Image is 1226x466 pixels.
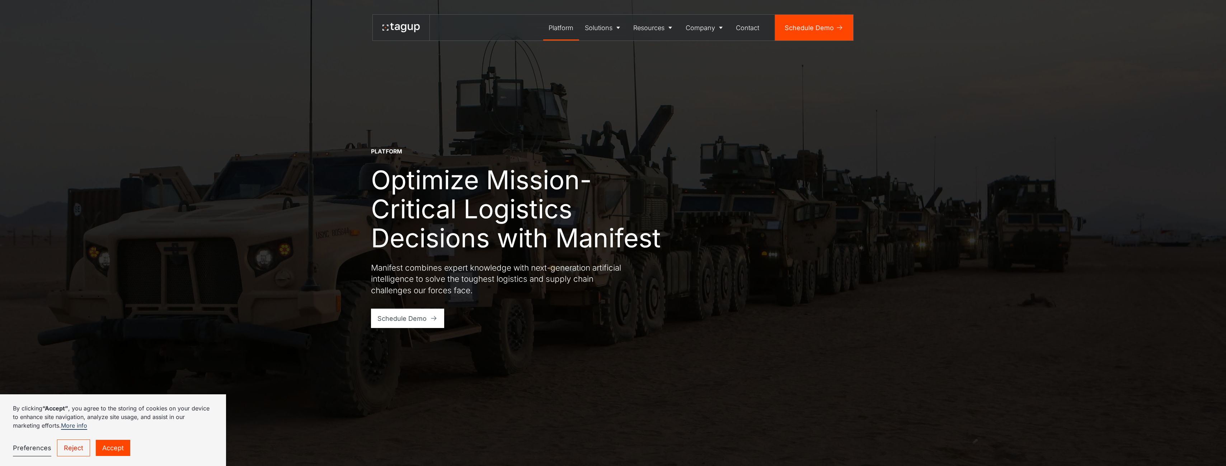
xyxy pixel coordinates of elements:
[543,15,579,41] a: Platform
[371,262,629,296] p: Manifest combines expert knowledge with next-generation artificial intelligence to solve the toug...
[61,422,87,430] a: More info
[371,148,402,156] div: Platform
[57,439,90,456] a: Reject
[371,309,445,328] a: Schedule Demo
[628,15,680,41] a: Resources
[579,15,628,41] a: Solutions
[377,314,427,323] div: Schedule Demo
[686,23,715,33] div: Company
[549,23,573,33] div: Platform
[785,23,834,33] div: Schedule Demo
[633,23,664,33] div: Resources
[736,23,759,33] div: Contact
[13,440,51,456] a: Preferences
[42,405,68,412] strong: “Accept”
[680,15,731,41] a: Company
[13,404,213,430] p: By clicking , you agree to the storing of cookies on your device to enhance site navigation, anal...
[775,15,853,41] a: Schedule Demo
[371,165,672,252] h1: Optimize Mission-Critical Logistics Decisions with Manifest
[585,23,612,33] div: Solutions
[731,15,765,41] a: Contact
[96,440,130,456] a: Accept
